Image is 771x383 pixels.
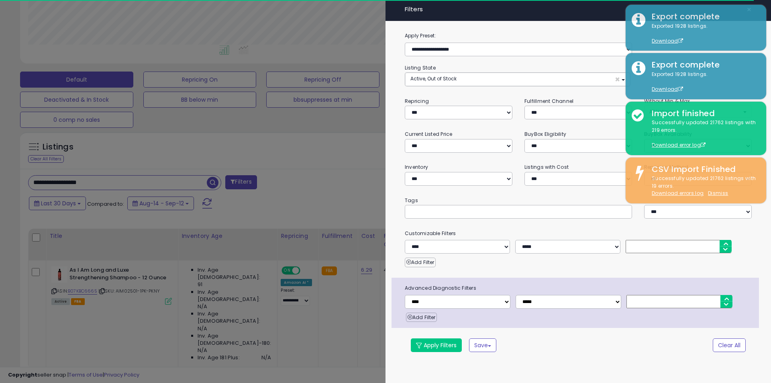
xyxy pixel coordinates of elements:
div: CSV Import Finished [646,164,760,175]
button: Add Filter [406,313,437,322]
span: Active, Out of Stock [410,75,457,82]
button: Clear All [713,338,746,352]
small: BuyBox Eligibility [524,131,566,137]
button: × [743,4,755,15]
small: Current Listed Price [405,131,452,137]
div: Import finished [646,108,760,119]
button: Add Filter [405,258,436,267]
div: Exported 1928 listings. [646,71,760,93]
span: Advanced Diagnostic Filters [399,284,759,293]
div: Successfully updated 21762 listings with 219 errors. [646,119,760,149]
u: Dismiss [708,190,728,197]
button: Apply Filters [411,338,462,352]
div: Export complete [646,59,760,71]
small: Repricing [405,98,429,104]
a: Download errors log [652,190,704,197]
div: Exported 1928 listings. [646,23,760,45]
h4: Filters [405,6,752,13]
span: × [747,4,752,15]
div: Export complete [646,11,760,23]
small: Listings with Cost [524,164,569,170]
button: Save [469,338,496,352]
small: Customizable Filters [399,229,758,238]
label: Apply Preset: [399,31,758,40]
a: Download error log [652,141,706,148]
small: Inventory [405,164,428,170]
small: Without Min & Max [644,98,690,104]
span: × [615,75,620,84]
a: Download [652,86,683,92]
a: Download [652,37,683,44]
small: Fulfillment Channel [524,98,573,104]
small: Tags [399,196,758,205]
div: Successfully updated 21762 listings with 19 errors. [646,175,760,197]
button: Active, Out of Stock × [405,73,630,86]
small: Listing State [405,64,436,71]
